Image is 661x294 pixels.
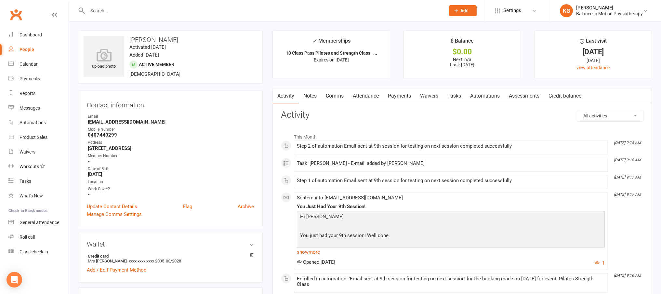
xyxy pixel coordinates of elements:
[8,130,69,145] a: Product Sales
[410,48,515,55] div: $0.00
[540,57,646,64] div: [DATE]
[88,132,254,138] strong: 0407440299
[88,171,254,177] strong: [DATE]
[88,179,254,185] div: Location
[20,120,46,125] div: Automations
[88,145,254,151] strong: [STREET_ADDRESS]
[84,36,257,43] h3: [PERSON_NAME]
[84,48,124,70] div: upload photo
[8,189,69,203] a: What's New
[348,88,383,103] a: Attendance
[416,88,443,103] a: Waivers
[299,88,321,103] a: Notes
[87,253,254,264] li: Mrs [PERSON_NAME]
[87,210,142,218] a: Manage Comms Settings
[576,65,610,70] a: view attendance
[614,192,641,197] i: [DATE] 9:17 AM
[20,220,59,225] div: General attendance
[7,272,22,287] div: Open Intercom Messenger
[88,254,251,259] strong: Credit card
[540,48,646,55] div: [DATE]
[8,230,69,245] a: Roll call
[20,61,38,67] div: Calendar
[139,62,174,67] span: Active member
[8,28,69,42] a: Dashboard
[88,158,254,164] strong: -
[88,119,254,125] strong: [EMAIL_ADDRESS][DOMAIN_NAME]
[20,164,39,169] div: Workouts
[614,140,641,145] i: [DATE] 9:18 AM
[8,115,69,130] a: Automations
[129,71,180,77] span: [DEMOGRAPHIC_DATA]
[460,8,469,13] span: Add
[20,135,47,140] div: Product Sales
[20,32,42,37] div: Dashboard
[129,259,164,263] span: xxxx xxxx xxxx 2035
[86,6,441,15] input: Search...
[88,114,254,120] div: Email
[8,57,69,72] a: Calendar
[298,213,603,222] p: Hi [PERSON_NAME]
[20,91,35,96] div: Reports
[298,232,603,241] p: You just had your 9th session! Well done.
[20,234,35,240] div: Roll call
[297,276,605,287] div: Enrolled in automation: 'Email sent at 9th session for testing on next session' for the booking m...
[466,88,504,103] a: Automations
[20,47,34,52] div: People
[321,88,348,103] a: Comms
[449,5,477,16] button: Add
[504,88,544,103] a: Assessments
[87,99,254,109] h3: Contact information
[20,105,40,111] div: Messages
[8,245,69,259] a: Class kiosk mode
[544,88,586,103] a: Credit balance
[20,149,35,154] div: Waivers
[87,241,254,248] h3: Wallet
[297,161,605,166] div: Task '[PERSON_NAME] - E-mail' added by [PERSON_NAME]
[595,259,605,267] button: 1
[88,140,254,146] div: Address
[183,203,192,210] a: Flag
[20,179,31,184] div: Tasks
[20,193,43,198] div: What's New
[87,266,146,274] a: Add / Edit Payment Method
[8,174,69,189] a: Tasks
[8,42,69,57] a: People
[88,153,254,159] div: Member Number
[8,101,69,115] a: Messages
[20,249,48,254] div: Class check-in
[8,7,24,23] a: Clubworx
[88,127,254,133] div: Mobile Number
[273,88,299,103] a: Activity
[614,175,641,180] i: [DATE] 9:17 AM
[297,259,335,265] span: Opened [DATE]
[88,192,254,197] strong: -
[312,37,350,49] div: Memberships
[88,186,254,192] div: Work Cover?
[451,37,474,48] div: $ Balance
[166,259,181,263] span: 03/2028
[238,203,254,210] a: Archive
[580,37,607,48] div: Last visit
[8,145,69,159] a: Waivers
[560,4,573,17] div: KG
[410,57,515,67] p: Next: n/a Last: [DATE]
[8,86,69,101] a: Reports
[8,215,69,230] a: General attendance kiosk mode
[87,203,137,210] a: Update Contact Details
[286,50,377,56] strong: 10 Class Pass Pilates and Strength Class -...
[312,38,317,44] i: ✓
[129,44,166,50] time: Activated [DATE]
[8,159,69,174] a: Workouts
[281,130,643,140] li: This Month
[297,195,403,201] span: Sent email to [EMAIL_ADDRESS][DOMAIN_NAME]
[297,247,605,257] a: show more
[297,178,605,183] div: Step 1 of automation Email sent at 9th session for testing on next session completed successfully
[503,3,521,18] span: Settings
[8,72,69,86] a: Payments
[297,143,605,149] div: Step 2 of automation Email sent at 9th session for testing on next session completed successfully
[129,52,159,58] time: Added [DATE]
[20,76,40,81] div: Payments
[383,88,416,103] a: Payments
[314,57,349,62] span: Expires on [DATE]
